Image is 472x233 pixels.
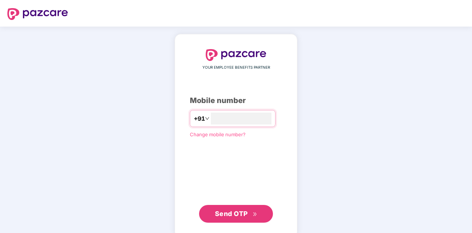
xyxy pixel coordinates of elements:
button: Send OTPdouble-right [199,205,273,223]
span: double-right [253,212,257,217]
div: Mobile number [190,95,282,106]
a: Change mobile number? [190,131,246,137]
img: logo [206,49,266,61]
img: logo [7,8,68,20]
span: +91 [194,114,205,123]
span: Send OTP [215,210,248,217]
span: YOUR EMPLOYEE BENEFITS PARTNER [202,65,270,71]
span: down [205,116,209,121]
